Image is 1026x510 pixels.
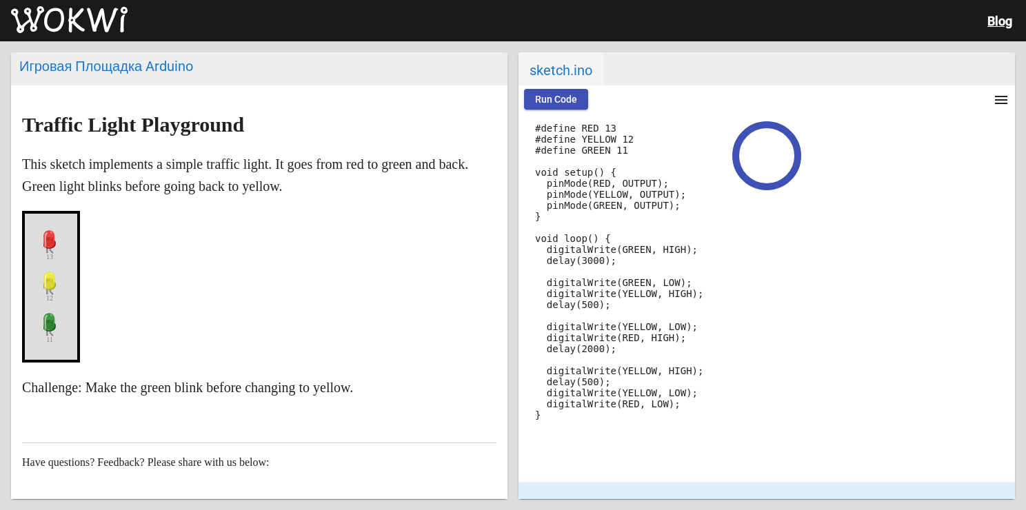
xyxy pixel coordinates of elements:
button: Run Code [524,89,588,110]
span: sketch.ino [519,52,603,85]
span: Have questions? Feedback? Please share with us below: [22,456,270,468]
div: Игровая Площадка Arduino [19,58,499,74]
h1: Traffic Light Playground [22,114,496,136]
code: #define RED 13 #define YELLOW 12 #define GREEN 11 void setup() { pinMode(RED, OUTPUT); pinMode(YE... [535,123,703,420]
mat-icon: menu [993,92,1009,108]
p: This sketch implements a simple traffic light. It goes from red to green and back. Green light bl... [22,153,496,197]
p: Challenge: Make the green blink before changing to yellow. [22,376,496,398]
img: Wokwi [11,6,128,34]
a: Blog [987,14,1012,28]
span: Run Code [535,94,577,105]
